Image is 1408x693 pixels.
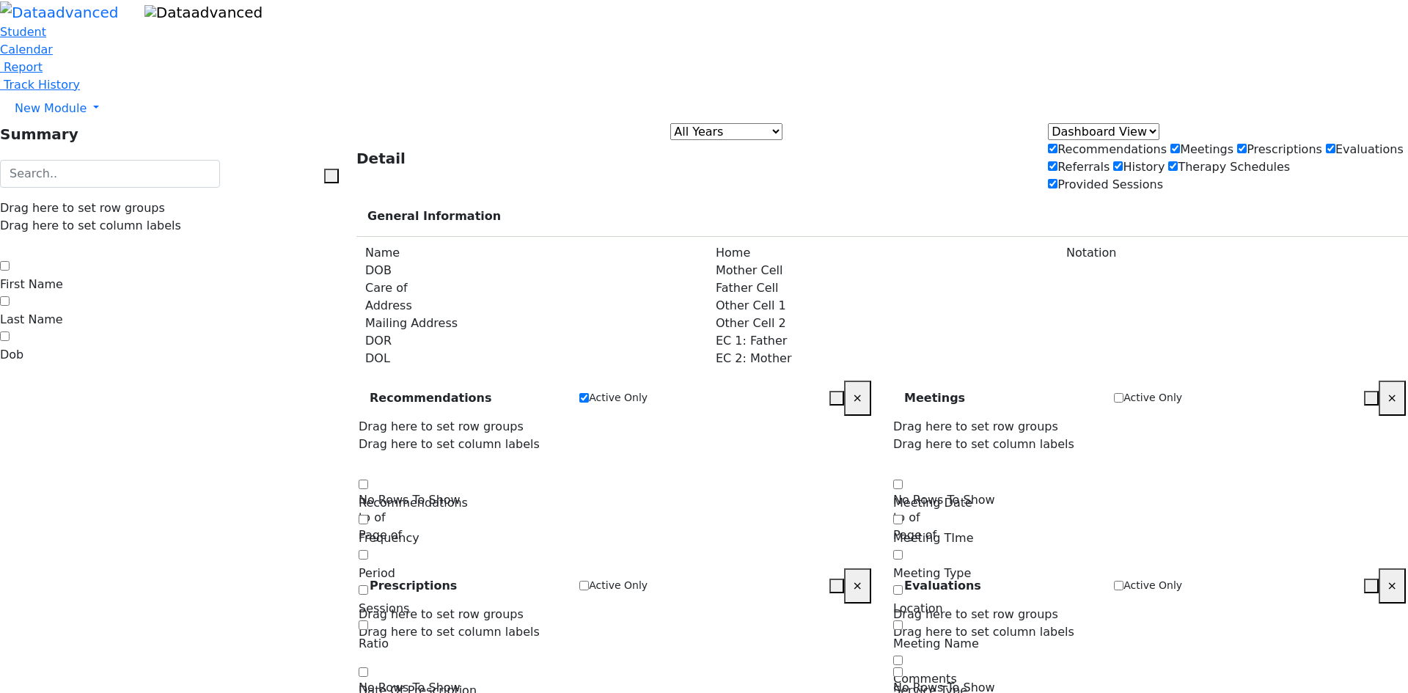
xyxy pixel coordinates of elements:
label: Active Only [1123,390,1182,406]
label: Mailing Address [365,315,458,332]
div: Recommendations [359,378,562,418]
span: Report [4,60,43,74]
span: × [1387,391,1397,405]
label: Therapy Schedules [1168,158,1290,176]
label: Active Only [1123,578,1182,593]
label: Provided Sessions [1048,176,1163,194]
input: Press Space to toggle all rows selection (unchecked) [359,620,368,630]
button: Close [844,568,871,604]
label: Care of [365,279,408,297]
label: Prescriptions [1237,141,1322,158]
label: Active Only [589,578,648,593]
label: Mother Cell [716,262,782,279]
input: Evaluations [1326,144,1335,153]
input: Press Space to toggle all rows selection (unchecked) [893,667,903,677]
span: Drag here to set row groups [359,419,524,433]
label: Home [716,244,750,262]
span: Drag here to set row groups [893,419,1058,433]
button: Close [1379,568,1406,604]
span: Drag here to set column labels [359,437,540,451]
div: Detail [356,147,406,169]
label: Recommendations [1048,141,1167,158]
label: Father Cell [716,279,778,297]
div: Meetings [893,378,1096,418]
span: Period [359,566,395,580]
label: Address [365,297,412,315]
label: Other Cell 2 [716,315,786,332]
span: Meeting TIme [893,531,974,545]
span: Sessions [359,601,409,615]
label: DOL [365,350,390,367]
img: Dataadvanced [144,5,263,20]
input: Referrals [1048,161,1057,171]
span: Ratio [359,637,389,650]
input: Press Space to toggle all rows selection (unchecked) [893,480,903,489]
input: History [1113,161,1123,171]
input: Press Space to toggle all rows selection (unchecked) [359,585,368,595]
label: Name [365,244,400,262]
input: Press Space to toggle all rows selection (unchecked) [359,515,368,524]
span: × [1387,579,1397,593]
span: Meeting Name [893,637,979,650]
input: Press Space to toggle all rows selection (unchecked) [359,480,368,489]
input: Press Space to toggle all rows selection (unchecked) [359,667,368,677]
span: Track History [4,78,80,92]
span: × [853,391,862,405]
label: Active Only [589,390,648,406]
button: Close [844,381,871,416]
label: Other Cell 1 [716,297,786,315]
input: Therapy Schedules [1168,161,1178,171]
label: History [1113,158,1165,176]
span: Frequency [359,531,419,545]
span: × [853,579,862,593]
span: Recommendations [359,496,468,510]
label: Notation [1066,244,1116,262]
label: DOB [365,262,392,279]
input: Press Space to toggle all rows selection (unchecked) [893,620,903,630]
label: Referrals [1048,158,1110,176]
span: Meeting Date [893,496,972,510]
div: General Information [356,197,1408,237]
input: Press Space to toggle all rows selection (unchecked) [893,515,903,524]
span: New Module [15,101,87,115]
span: Location [893,601,943,615]
button: Close [1379,381,1406,416]
input: Prescriptions [1237,144,1247,153]
input: Press Space to toggle all rows selection (unchecked) [359,550,368,560]
label: EC 2: Mother [716,350,791,367]
label: EC 1: Father [716,332,787,350]
input: Press Space to toggle all rows selection (unchecked) [893,585,903,595]
input: Meetings [1170,144,1180,153]
label: Evaluations [1326,141,1404,158]
label: Meetings [1170,141,1233,158]
label: DOR [365,332,392,350]
input: Press Space to toggle all rows selection (unchecked) [893,656,903,665]
span: Drag here to set column labels [893,437,1074,451]
input: Recommendations [1048,144,1057,153]
span: Meeting Type [893,566,971,580]
input: Press Space to toggle all rows selection (unchecked) [893,550,903,560]
input: Provided Sessions [1048,179,1057,188]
